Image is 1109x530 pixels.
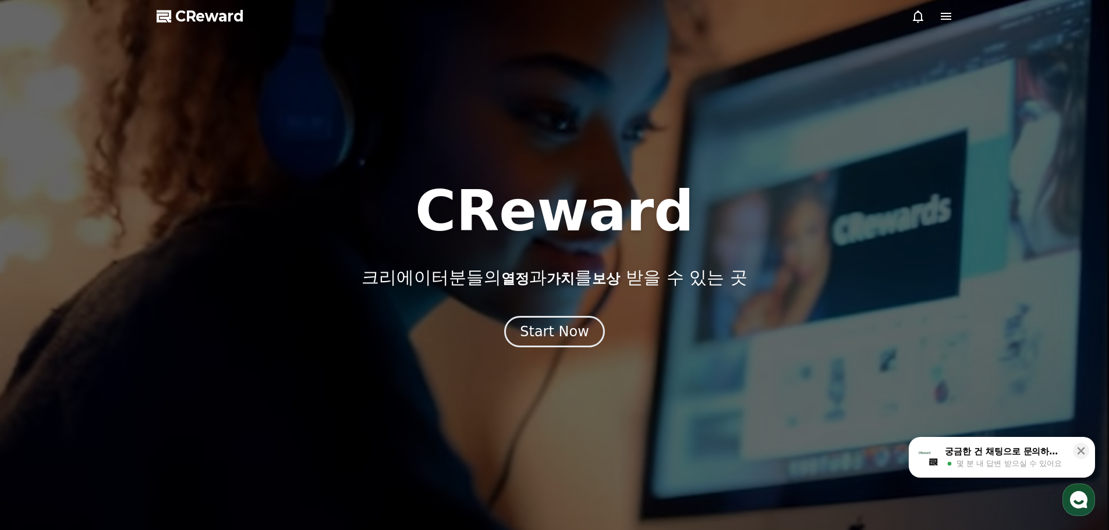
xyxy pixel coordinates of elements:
[504,328,605,339] a: Start Now
[415,183,694,239] h1: CReward
[180,386,194,396] span: 설정
[157,7,244,26] a: CReward
[547,271,575,287] span: 가치
[77,369,150,398] a: 대화
[37,386,44,396] span: 홈
[504,316,605,347] button: Start Now
[175,7,244,26] span: CReward
[501,271,529,287] span: 열정
[107,387,121,396] span: 대화
[520,322,589,341] div: Start Now
[592,271,620,287] span: 보상
[3,369,77,398] a: 홈
[362,267,747,288] p: 크리에이터분들의 과 를 받을 수 있는 곳
[150,369,224,398] a: 설정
